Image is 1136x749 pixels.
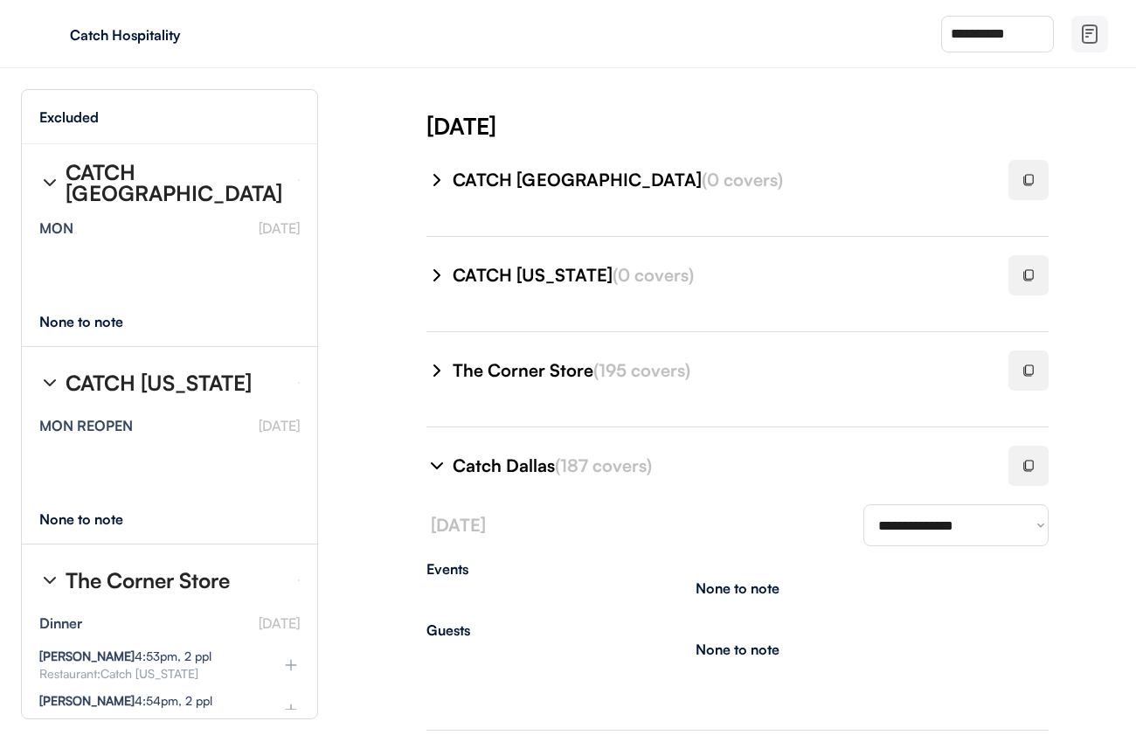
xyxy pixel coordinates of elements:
strong: [PERSON_NAME] [39,648,135,663]
div: Restaurant:Catch [US_STATE] [39,668,254,680]
img: chevron-right%20%281%29.svg [426,170,447,191]
font: (187 covers) [555,454,652,476]
div: Events [426,562,1049,576]
div: MON [39,221,73,235]
font: [DATE] [431,514,486,536]
div: 4:53pm, 2 ppl [39,650,211,662]
div: CATCH [GEOGRAPHIC_DATA] [453,168,987,192]
font: [DATE] [259,614,300,632]
div: None to note [39,512,156,526]
div: Excluded [39,110,99,124]
img: chevron-right%20%281%29.svg [426,265,447,286]
img: file-02.svg [1079,24,1100,45]
div: None to note [39,315,156,329]
font: [DATE] [259,417,300,434]
img: chevron-right%20%281%29.svg [426,455,447,476]
div: MON REOPEN [39,419,133,433]
font: [DATE] [259,219,300,237]
font: (0 covers) [613,264,694,286]
font: (195 covers) [593,359,690,381]
img: plus%20%281%29.svg [282,656,300,674]
img: chevron-right%20%281%29.svg [426,360,447,381]
img: plus%20%281%29.svg [282,701,300,718]
div: Dinner [39,616,82,630]
img: chevron-right%20%281%29.svg [39,570,60,591]
div: None to note [696,581,779,595]
div: 4:54pm, 2 ppl [39,695,212,707]
div: Catch Dallas [453,454,987,478]
div: Guests [426,623,1049,637]
img: chevron-right%20%281%29.svg [39,172,60,193]
img: yH5BAEAAAAALAAAAAABAAEAAAIBRAA7 [35,20,63,48]
div: The Corner Store [66,570,230,591]
div: CATCH [GEOGRAPHIC_DATA] [66,162,284,204]
div: Catch Hospitality [70,28,290,42]
img: chevron-right%20%281%29.svg [39,372,60,393]
strong: [PERSON_NAME] [39,693,135,708]
font: (0 covers) [702,169,783,191]
div: The Corner Store [453,358,987,383]
div: None to note [696,642,779,656]
div: CATCH [US_STATE] [453,263,987,288]
div: [DATE] [426,110,1136,142]
div: CATCH [US_STATE] [66,372,252,393]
